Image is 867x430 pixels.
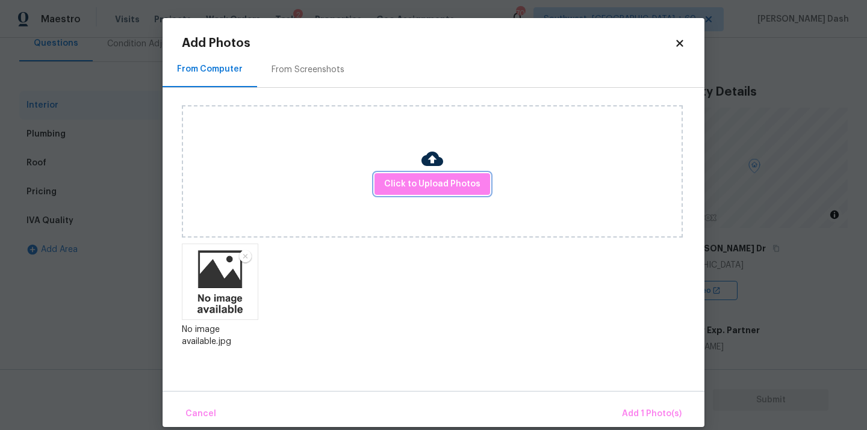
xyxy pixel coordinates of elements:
div: From Screenshots [272,64,344,76]
span: Cancel [185,407,216,422]
div: From Computer [177,63,243,75]
span: Click to Upload Photos [384,177,480,192]
span: Add 1 Photo(s) [622,407,682,422]
img: Cloud Upload Icon [421,148,443,170]
h2: Add Photos [182,37,674,49]
button: Cancel [181,401,221,427]
div: No image available.jpg [182,324,258,348]
button: Add 1 Photo(s) [617,401,686,427]
button: Click to Upload Photos [374,173,490,195]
